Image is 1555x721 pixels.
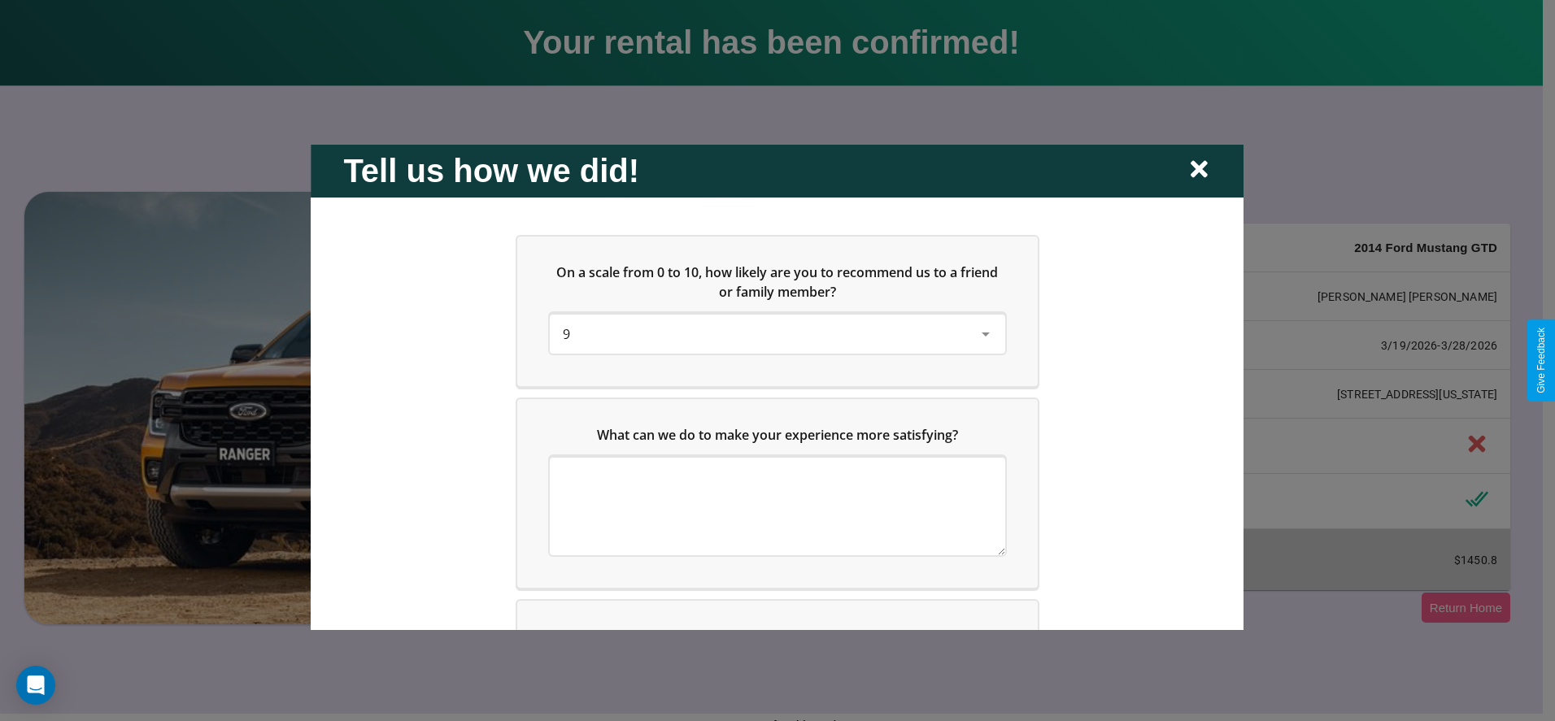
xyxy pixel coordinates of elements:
[550,314,1005,353] div: On a scale from 0 to 10, how likely are you to recommend us to a friend or family member?
[1535,328,1547,393] div: Give Feedback
[550,262,1005,301] h5: On a scale from 0 to 10, how likely are you to recommend us to a friend or family member?
[566,627,978,645] span: Which of the following features do you value the most in a vehicle?
[557,263,1002,300] span: On a scale from 0 to 10, how likely are you to recommend us to a friend or family member?
[517,236,1038,385] div: On a scale from 0 to 10, how likely are you to recommend us to a friend or family member?
[563,324,570,342] span: 9
[597,425,958,443] span: What can we do to make your experience more satisfying?
[343,152,639,189] h2: Tell us how we did!
[16,666,55,705] div: Open Intercom Messenger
